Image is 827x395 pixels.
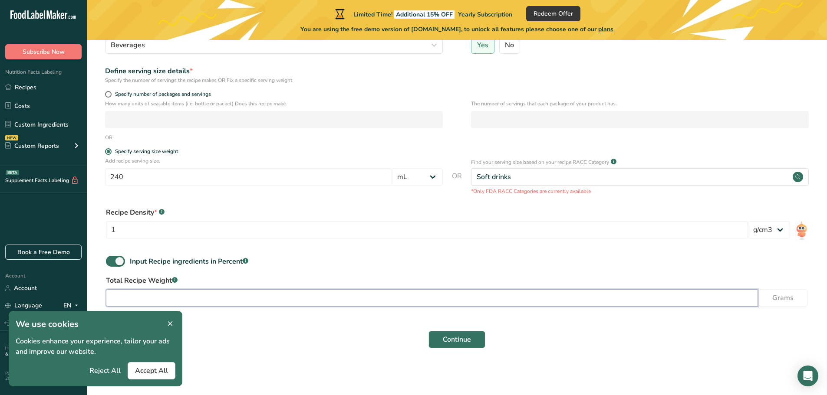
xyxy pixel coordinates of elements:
span: Beverages [111,40,145,50]
div: Specify the number of servings the recipe makes OR Fix a specific serving weight [105,76,443,84]
p: *Only FDA RACC Categories are currently available [471,187,809,195]
input: Type your serving size here [105,168,392,186]
a: Language [5,298,42,313]
div: NEW [5,135,18,140]
span: Redeem Offer [534,9,573,18]
div: BETA [6,170,19,175]
div: Soft drinks [477,172,511,182]
a: Book a Free Demo [5,245,82,260]
button: Grams [758,289,808,307]
div: Custom Reports [5,141,59,150]
div: OR [105,134,112,141]
div: Input Recipe ingredients in Percent [130,256,248,267]
span: Grams [772,293,794,303]
p: The number of servings that each package of your product has. [471,100,809,108]
input: Type your density here [106,221,748,238]
button: Accept All [128,362,175,379]
span: Accept All [135,366,168,376]
div: Define serving size details [105,66,443,76]
button: Continue [428,331,485,348]
div: Specify serving size weight [115,148,178,155]
div: Limited Time! [333,9,512,19]
span: Subscribe Now [23,47,65,56]
span: OR [452,171,462,195]
img: ai-bot.1dcbe71.gif [795,221,808,241]
p: Cookies enhance your experience, tailor your ads and improve our website. [16,336,175,357]
button: Beverages [105,36,443,54]
span: Continue [443,334,471,345]
button: Subscribe Now [5,44,82,59]
a: Hire an Expert . [5,345,36,351]
button: Redeem Offer [526,6,580,21]
p: Add recipe serving size. [105,157,443,165]
a: Terms & Conditions . [5,345,81,357]
label: Total Recipe Weight [106,275,808,286]
span: Additional 15% OFF [394,10,455,19]
span: Yes [477,41,488,49]
span: plans [598,25,613,33]
button: Reject All [82,362,128,379]
span: Yearly Subscription [458,10,512,19]
span: Reject All [89,366,121,376]
div: Open Intercom Messenger [797,366,818,386]
span: Specify number of packages and servings [112,91,211,98]
p: Find your serving size based on your recipe RACC Category [471,158,609,166]
p: How many units of sealable items (i.e. bottle or packet) Does this recipe make. [105,100,443,108]
div: Recipe Density [106,207,748,218]
div: Powered By FoodLabelMaker © 2025 All Rights Reserved [5,371,82,381]
h1: We use cookies [16,318,175,331]
span: You are using the free demo version of [DOMAIN_NAME], to unlock all features please choose one of... [300,25,613,34]
div: EN [63,300,82,311]
span: No [505,41,514,49]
